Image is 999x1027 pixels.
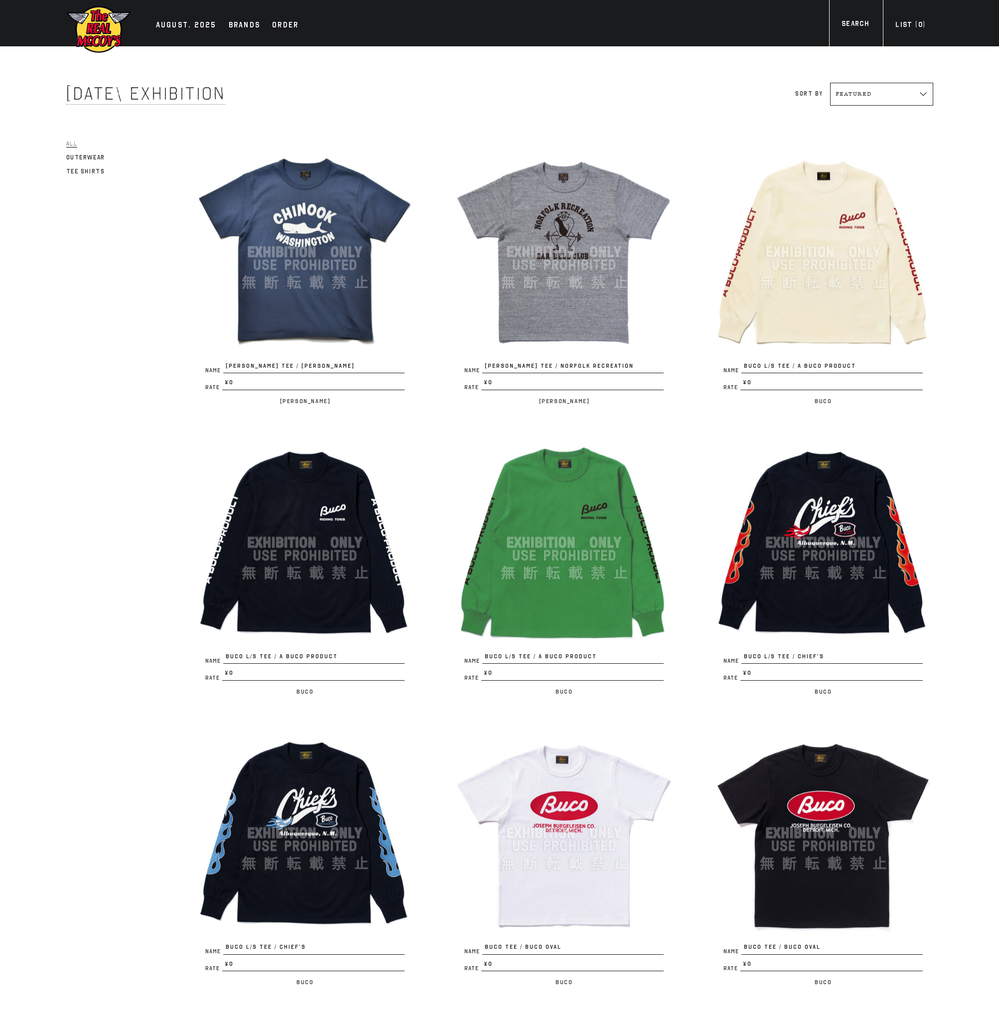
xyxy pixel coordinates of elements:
img: BUCO TEE / BUCO OVAL [454,724,674,943]
span: Rate [205,966,222,971]
span: [PERSON_NAME] TEE / NORFOLK RECREATION [482,362,664,374]
a: BUCO TEE / BUCO OVAL NameBUCO TEE / BUCO OVAL Rate¥0 Buco [714,724,933,988]
p: Buco [454,686,674,698]
a: Outerwear [66,151,105,163]
div: AUGUST. 2025 [156,19,217,33]
span: Name [205,658,223,664]
span: ¥0 [481,669,664,681]
span: Rate [205,385,222,390]
span: Name [464,949,482,954]
span: BUCO L/S TEE / A BUCO PRODUCT [482,652,664,664]
span: Rate [464,966,481,971]
p: Buco [714,976,933,988]
p: Buco [714,686,933,698]
span: Name [723,949,741,954]
p: Buco [195,686,415,698]
span: Rate [723,966,740,971]
span: ¥0 [740,378,923,390]
div: Brands [229,19,261,33]
img: mccoys-exhibition [66,5,131,54]
img: BUCO L/S TEE / A BUCO PRODUCT [714,143,933,362]
span: Rate [723,385,740,390]
div: Order [272,19,298,33]
span: BUCO L/S TEE / A BUCO PRODUCT [223,652,405,664]
span: Rate [464,675,481,681]
span: BUCO L/S TEE / CHIEF’S [223,943,405,955]
span: Rate [205,675,222,681]
img: BUCO L/S TEE / CHIEF’S [195,724,415,943]
span: Outerwear [66,154,105,161]
span: ¥0 [740,669,923,681]
a: BUCO L/S TEE / CHIEF’S NameBUCO L/S TEE / CHIEF’S Rate¥0 Buco [195,724,415,988]
a: BUCO L/S TEE / A BUCO PRODUCT NameBUCO L/S TEE / A BUCO PRODUCT Rate¥0 Buco [454,433,674,698]
a: Tee Shirts [66,165,105,177]
a: List (0) [883,19,938,33]
span: Name [205,368,223,373]
span: All [66,140,78,147]
label: Sort by [795,90,823,97]
img: BUCO L/S TEE / CHIEF’S [714,433,933,652]
a: JOE MCCOY TEE / NORFOLK RECREATION Name[PERSON_NAME] TEE / NORFOLK RECREATION Rate¥0 [PERSON_NAME] [454,143,674,407]
p: [PERSON_NAME] [195,395,415,407]
span: BUCO L/S TEE / A BUCO PRODUCT [741,362,923,374]
a: Search [829,18,881,32]
span: Rate [723,675,740,681]
span: Name [464,658,482,664]
span: BUCO TEE / BUCO OVAL [741,943,923,955]
p: Buco [714,395,933,407]
span: [DATE] Exhibition [66,83,226,105]
span: 0 [918,20,923,29]
p: Buco [454,976,674,988]
a: JOE MCCOY TEE / CHINOOK Name[PERSON_NAME] TEE / [PERSON_NAME] Rate¥0 [PERSON_NAME] [195,143,415,407]
p: Buco [195,976,415,988]
a: BUCO TEE / BUCO OVAL NameBUCO TEE / BUCO OVAL Rate¥0 Buco [454,724,674,988]
p: [PERSON_NAME] [454,395,674,407]
div: Search [842,18,869,32]
span: ¥0 [481,960,664,972]
img: BUCO TEE / BUCO OVAL [714,724,933,943]
a: All [66,138,78,149]
span: Name [205,949,223,954]
span: Tee Shirts [66,168,105,175]
span: ¥0 [222,960,405,972]
span: BUCO TEE / BUCO OVAL [482,943,664,955]
div: List ( ) [895,19,925,33]
span: ¥0 [222,378,405,390]
span: [PERSON_NAME] TEE / [PERSON_NAME] [223,362,405,374]
span: Name [464,368,482,373]
span: Rate [464,385,481,390]
a: BUCO L/S TEE / CHIEF’S NameBUCO L/S TEE / CHIEF’S Rate¥0 Buco [714,433,933,698]
a: Order [267,19,303,33]
span: BUCO L/S TEE / CHIEF’S [741,652,923,664]
a: BUCO L/S TEE / A BUCO PRODUCT NameBUCO L/S TEE / A BUCO PRODUCT Rate¥0 Buco [714,143,933,407]
img: BUCO L/S TEE / A BUCO PRODUCT [454,433,674,652]
img: JOE MCCOY TEE / NORFOLK RECREATION [454,143,674,362]
span: ¥0 [740,960,923,972]
span: ¥0 [481,378,664,390]
img: BUCO L/S TEE / A BUCO PRODUCT [195,433,415,652]
span: Name [723,368,741,373]
span: ¥0 [222,669,405,681]
a: AUGUST. 2025 [151,19,222,33]
img: JOE MCCOY TEE / CHINOOK [195,143,415,362]
span: Name [723,658,741,664]
a: BUCO L/S TEE / A BUCO PRODUCT NameBUCO L/S TEE / A BUCO PRODUCT Rate¥0 Buco [195,433,415,698]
